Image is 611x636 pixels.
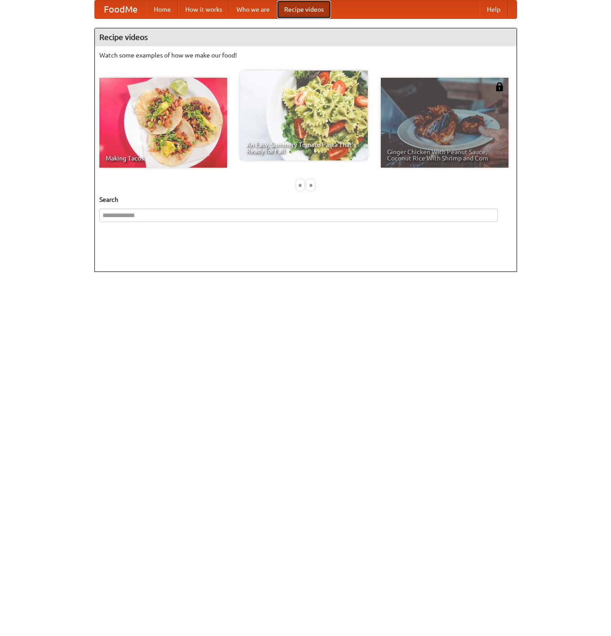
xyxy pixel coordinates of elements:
h5: Search [99,195,512,204]
a: Home [147,0,178,18]
span: An Easy, Summery Tomato Pasta That's Ready for Fall [246,142,361,154]
img: 483408.png [495,82,504,91]
a: Recipe videos [277,0,331,18]
div: « [296,179,304,191]
a: How it works [178,0,229,18]
a: An Easy, Summery Tomato Pasta That's Ready for Fall [240,71,368,160]
a: Help [480,0,508,18]
a: Making Tacos [99,78,227,168]
a: FoodMe [95,0,147,18]
p: Watch some examples of how we make our food! [99,51,512,60]
a: Who we are [229,0,277,18]
span: Making Tacos [106,155,221,161]
div: » [307,179,315,191]
h4: Recipe videos [95,28,517,46]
